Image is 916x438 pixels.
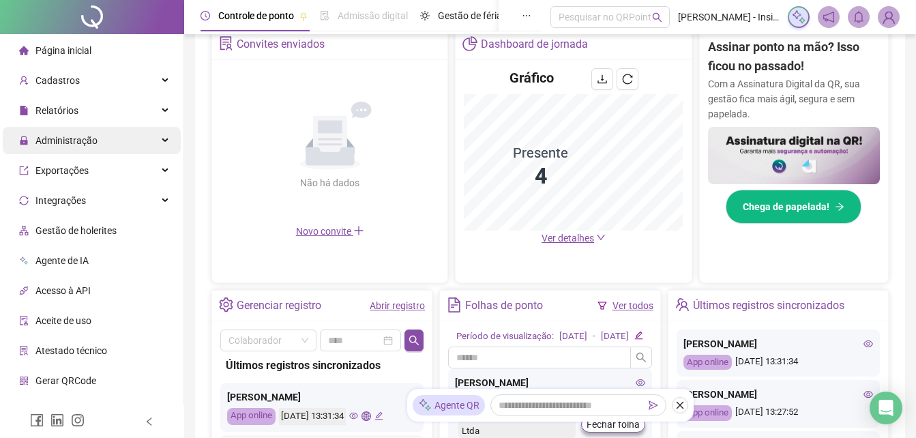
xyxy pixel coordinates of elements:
div: App online [227,408,276,425]
span: home [19,46,29,55]
span: close [675,400,685,410]
img: banner%2F02c71560-61a6-44d4-94b9-c8ab97240462.png [708,127,880,184]
div: Open Intercom Messenger [870,392,902,424]
div: [PERSON_NAME] [683,387,873,402]
span: facebook [30,413,44,427]
span: global [361,411,370,420]
span: eye [636,378,645,388]
img: 94520 [878,7,899,27]
span: Atestado técnico [35,345,107,356]
span: solution [219,36,233,50]
span: reload [622,74,633,85]
span: audit [19,316,29,325]
div: [DATE] [601,330,629,344]
div: [DATE] [559,330,587,344]
span: Agente de IA [35,255,89,266]
span: Cadastros [35,75,80,86]
span: sync [19,196,29,205]
span: down [596,233,606,242]
span: setting [219,297,233,312]
span: Administração [35,135,98,146]
button: Chega de papelada! [726,190,861,224]
span: eye [863,339,873,349]
div: [PERSON_NAME] [455,375,645,390]
span: edit [634,331,643,340]
span: Gestão de holerites [35,225,117,236]
span: Ver detalhes [542,233,594,244]
span: ellipsis [522,11,531,20]
span: pushpin [299,12,308,20]
div: Últimos registros sincronizados [693,294,844,317]
a: Ver detalhes down [542,233,606,244]
span: Fechar folha [587,417,640,432]
div: Período de visualização: [456,330,554,344]
span: notification [823,11,835,23]
div: Convites enviados [237,33,325,56]
div: Não há dados [267,175,393,190]
span: edit [374,411,383,420]
span: linkedin [50,413,64,427]
span: solution [19,346,29,355]
span: search [652,12,662,23]
span: Aceite de uso [35,315,91,326]
span: Gerar QRCode [35,375,96,386]
span: file-text [447,297,461,312]
div: Gerenciar registro [237,294,321,317]
span: Página inicial [35,45,91,56]
div: - [593,330,595,344]
span: send [649,400,658,410]
span: file-done [320,11,329,20]
span: Chega de papelada! [743,199,829,214]
span: eye [349,411,358,420]
span: search [636,352,647,363]
div: Folhas de ponto [465,294,543,317]
h4: Gráfico [509,68,554,87]
div: Agente QR [413,395,485,415]
span: Acesso à API [35,285,91,296]
span: eye [863,390,873,399]
img: sparkle-icon.fc2bf0ac1784a2077858766a79e2daf3.svg [418,398,432,413]
span: Admissão digital [338,10,408,21]
span: left [145,417,154,426]
span: bell [853,11,865,23]
span: search [409,335,419,346]
span: lock [19,136,29,145]
h2: Assinar ponto na mão? Isso ficou no passado! [708,38,880,76]
span: sun [420,11,430,20]
button: Fechar folha [581,416,645,433]
div: [PERSON_NAME] [683,336,873,351]
a: Abrir registro [370,300,425,311]
div: [DATE] 13:31:34 [279,408,346,425]
span: export [19,166,29,175]
div: App online [683,405,732,421]
span: Gestão de férias [438,10,507,21]
div: Dashboard de jornada [481,33,588,56]
span: filter [597,301,607,310]
div: [DATE] 13:31:34 [683,355,873,370]
span: instagram [71,413,85,427]
span: Novo convite [296,226,364,237]
span: api [19,286,29,295]
div: App online [683,355,732,370]
span: qrcode [19,376,29,385]
span: Controle de ponto [218,10,294,21]
span: team [675,297,690,312]
span: Integrações [35,195,86,206]
span: Relatórios [35,105,78,116]
span: arrow-right [835,202,844,211]
div: [DATE] 13:27:52 [683,405,873,421]
span: [PERSON_NAME] - Insider Soluções Elétricas Ltda [678,10,780,25]
img: sparkle-icon.fc2bf0ac1784a2077858766a79e2daf3.svg [791,10,806,25]
span: pie-chart [462,36,477,50]
span: user-add [19,76,29,85]
div: Últimos registros sincronizados [226,357,418,374]
span: apartment [19,226,29,235]
span: file [19,106,29,115]
span: clock-circle [201,11,210,20]
a: Ver todos [612,300,653,311]
p: Com a Assinatura Digital da QR, sua gestão fica mais ágil, segura e sem papelada. [708,76,880,121]
span: Exportações [35,165,89,176]
span: download [597,74,608,85]
div: [PERSON_NAME] [227,390,417,405]
span: plus [353,225,364,236]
